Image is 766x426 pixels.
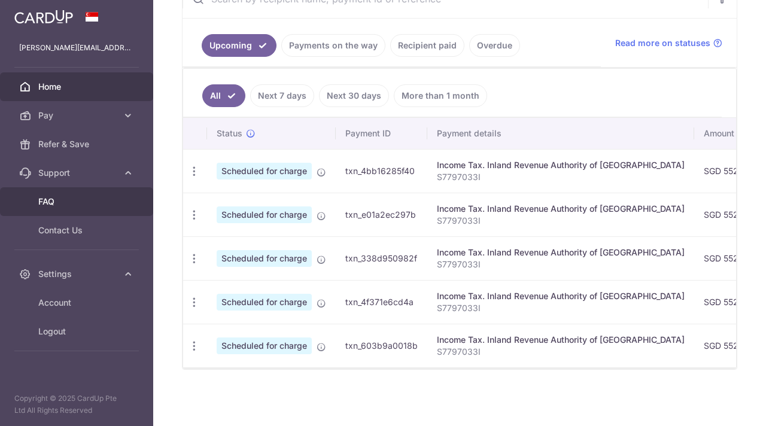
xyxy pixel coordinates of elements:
a: Overdue [469,34,520,57]
span: Scheduled for charge [217,206,312,223]
span: Contact Us [38,224,117,236]
a: Recipient paid [390,34,464,57]
td: txn_603b9a0018b [336,324,427,367]
td: SGD 552.58 [694,149,761,193]
span: Status [217,127,242,139]
p: S7797033I [437,258,685,270]
span: Scheduled for charge [217,163,312,179]
a: Payments on the way [281,34,385,57]
span: Refer & Save [38,138,117,150]
td: SGD 552.58 [694,324,761,367]
span: FAQ [38,196,117,208]
a: More than 1 month [394,84,487,107]
span: Settings [38,268,117,280]
span: Read more on statuses [615,37,710,49]
span: Home [38,81,117,93]
div: Income Tax. Inland Revenue Authority of [GEOGRAPHIC_DATA] [437,334,685,346]
td: SGD 552.58 [694,236,761,280]
span: Scheduled for charge [217,294,312,311]
td: txn_338d950982f [336,236,427,280]
th: Payment ID [336,118,427,149]
img: CardUp [14,10,73,24]
a: Read more on statuses [615,37,722,49]
div: Income Tax. Inland Revenue Authority of [GEOGRAPHIC_DATA] [437,159,685,171]
a: All [202,84,245,107]
td: SGD 552.58 [694,193,761,236]
span: Support [38,167,117,179]
span: Amount [704,127,734,139]
a: Upcoming [202,34,276,57]
span: Pay [38,109,117,121]
div: Income Tax. Inland Revenue Authority of [GEOGRAPHIC_DATA] [437,247,685,258]
span: Scheduled for charge [217,250,312,267]
span: Scheduled for charge [217,337,312,354]
p: S7797033I [437,302,685,314]
p: S7797033I [437,215,685,227]
div: Income Tax. Inland Revenue Authority of [GEOGRAPHIC_DATA] [437,203,685,215]
p: S7797033I [437,346,685,358]
p: [PERSON_NAME][EMAIL_ADDRESS][DOMAIN_NAME] [19,42,134,54]
td: txn_e01a2ec297b [336,193,427,236]
td: txn_4f371e6cd4a [336,280,427,324]
th: Payment details [427,118,694,149]
td: SGD 552.58 [694,280,761,324]
a: Next 7 days [250,84,314,107]
p: S7797033I [437,171,685,183]
a: Next 30 days [319,84,389,107]
td: txn_4bb16285f40 [336,149,427,193]
div: Income Tax. Inland Revenue Authority of [GEOGRAPHIC_DATA] [437,290,685,302]
span: Account [38,297,117,309]
span: Logout [38,325,117,337]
